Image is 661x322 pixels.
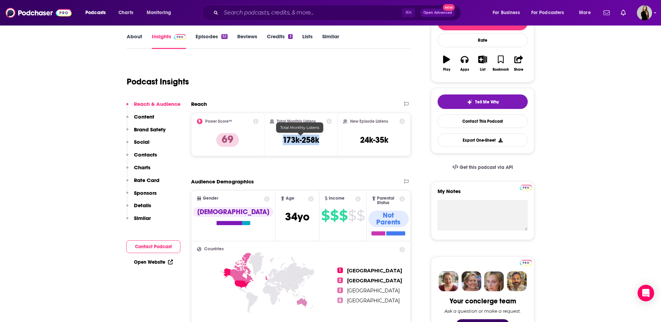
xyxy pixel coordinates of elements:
span: Open Advanced [423,11,452,14]
a: Pro website [520,184,532,190]
span: Get this podcast via API [460,164,513,170]
button: Reach & Audience [126,101,180,113]
h2: Total Monthly Listens [277,119,316,124]
span: [GEOGRAPHIC_DATA] [347,278,402,284]
button: open menu [527,7,574,18]
div: Ask a question or make a request. [444,308,521,314]
a: Lists [302,33,313,49]
span: 1 [337,268,343,273]
div: Rate [438,33,528,47]
button: Similar [126,215,151,228]
a: Show notifications dropdown [618,7,629,19]
span: $ [357,210,365,221]
label: My Notes [438,188,528,200]
span: Income [329,196,345,201]
img: Podchaser Pro [520,260,532,265]
h1: Podcast Insights [127,77,189,87]
div: Not Parents [368,211,409,227]
a: Get this podcast via API [447,159,518,176]
div: [DEMOGRAPHIC_DATA] [193,207,273,217]
button: open menu [488,7,528,18]
img: Barbara Profile [461,271,481,291]
span: Podcasts [85,8,106,18]
button: open menu [574,7,599,18]
button: Contact Podcast [126,240,180,253]
div: List [480,68,485,72]
span: $ [330,210,338,221]
span: [GEOGRAPHIC_DATA] [347,298,400,304]
span: New [443,4,455,11]
a: About [127,33,142,49]
img: Sydney Profile [439,271,459,291]
span: Gender [203,196,218,201]
button: Show profile menu [637,5,652,20]
div: Play [443,68,450,72]
div: Bookmark [493,68,509,72]
p: Reach & Audience [134,101,180,107]
p: Brand Safety [134,126,166,133]
button: Share [510,51,528,76]
p: Rate Card [134,177,159,183]
span: 2 [337,278,343,283]
img: Podchaser Pro [520,185,532,190]
p: Sponsors [134,190,157,196]
img: Podchaser - Follow, Share and Rate Podcasts [6,6,72,19]
span: Charts [118,8,133,18]
img: Podchaser Pro [174,34,186,40]
div: Apps [460,68,469,72]
button: open menu [81,7,115,18]
button: Contacts [126,151,157,164]
div: 52 [221,34,228,39]
a: Similar [322,33,339,49]
a: Charts [114,7,137,18]
p: 69 [216,133,239,147]
img: Jules Profile [484,271,504,291]
span: Age [286,196,294,201]
span: Total Monthly Listens [280,125,319,130]
a: Pro website [520,259,532,265]
span: [GEOGRAPHIC_DATA] [347,288,400,294]
span: For Podcasters [531,8,564,18]
p: Content [134,113,154,120]
span: Logged in as editaivancevic [637,5,652,20]
span: Monitoring [147,8,171,18]
p: Contacts [134,151,157,158]
a: InsightsPodchaser Pro [152,33,186,49]
button: Open AdvancedNew [420,9,455,17]
a: Show notifications dropdown [601,7,612,19]
button: Play [438,51,455,76]
span: For Business [493,8,520,18]
h3: 24k-35k [360,135,388,145]
div: Your concierge team [450,297,516,305]
h2: Audience Demographics [191,178,254,185]
button: Bookmark [492,51,510,76]
span: $ [321,210,329,221]
input: Search podcasts, credits, & more... [221,7,402,18]
button: List [474,51,492,76]
button: tell me why sparkleTell Me Why [438,94,528,109]
div: 3 [288,34,292,39]
span: $ [339,210,347,221]
div: Search podcasts, credits, & more... [209,5,468,21]
a: Reviews [237,33,257,49]
p: Similar [134,215,151,221]
span: 3 [337,288,343,293]
button: open menu [142,7,180,18]
span: 4 [337,298,343,303]
img: tell me why sparkle [467,99,472,105]
p: Social [134,139,149,145]
a: Credits3 [267,33,292,49]
span: $ [348,210,356,221]
span: Parental Status [377,196,398,205]
span: Tell Me Why [475,99,499,105]
a: Contact This Podcast [438,114,528,128]
button: Sponsors [126,190,157,202]
button: Rate Card [126,177,159,190]
span: [GEOGRAPHIC_DATA] [347,268,402,274]
a: Open Website [134,259,173,265]
button: Content [126,113,154,126]
span: More [579,8,591,18]
p: Details [134,202,151,209]
button: Social [126,139,149,151]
